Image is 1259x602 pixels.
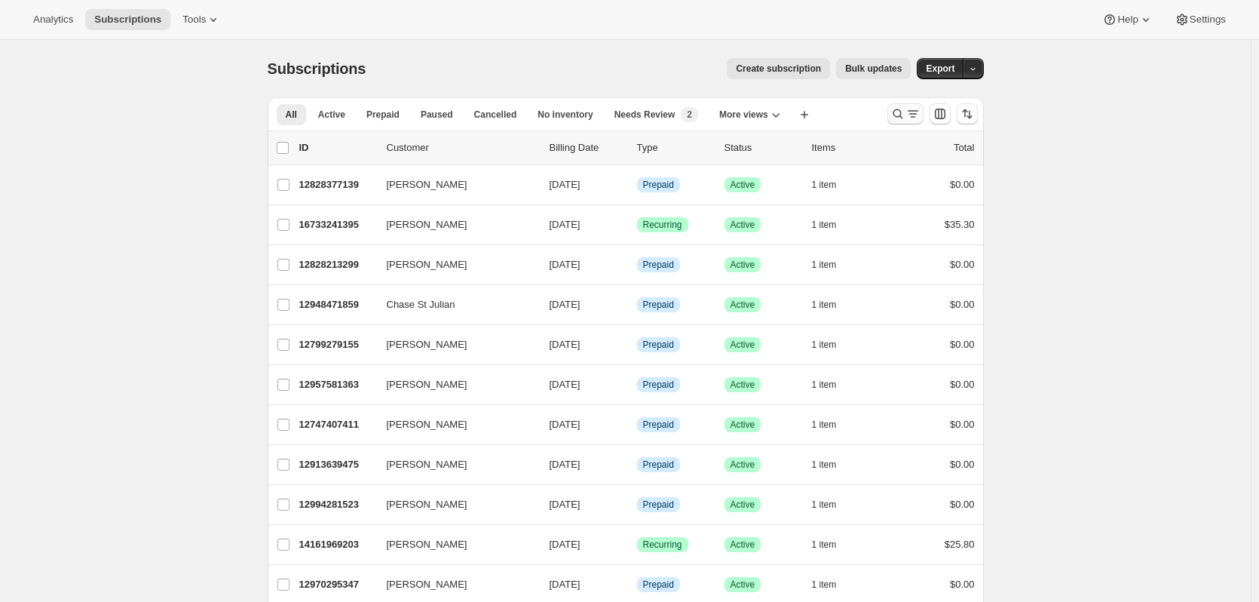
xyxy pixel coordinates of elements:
span: All [286,109,297,121]
p: 12948471859 [299,297,375,312]
button: [PERSON_NAME] [378,493,528,517]
button: [PERSON_NAME] [378,333,528,357]
span: 1 item [812,339,837,351]
span: Prepaid [643,459,674,471]
span: Active [731,499,755,511]
div: 12957581363[PERSON_NAME][DATE]InfoPrepaidSuccessActive1 item$0.00 [299,374,975,395]
button: Tools [173,9,230,30]
span: $0.00 [950,419,975,430]
span: $0.00 [950,259,975,270]
span: Prepaid [643,299,674,311]
span: [PERSON_NAME] [387,457,467,472]
span: 1 item [812,419,837,431]
span: [PERSON_NAME] [387,377,467,392]
span: $0.00 [950,339,975,350]
span: [PERSON_NAME] [387,257,467,272]
span: [DATE] [550,339,580,350]
button: Subscriptions [85,9,170,30]
span: Export [926,63,954,75]
span: Active [731,379,755,391]
button: 1 item [812,294,853,315]
span: Active [731,219,755,231]
p: 12957581363 [299,377,375,392]
span: Paused [421,109,453,121]
button: Customize table column order and visibility [930,103,951,124]
p: 12913639475 [299,457,375,472]
span: [PERSON_NAME] [387,577,467,592]
div: IDCustomerBilling DateTypeStatusItemsTotal [299,140,975,155]
span: $0.00 [950,179,975,190]
span: 1 item [812,499,837,511]
p: 12747407411 [299,417,375,432]
span: Active [731,299,755,311]
span: Prepaid [643,339,674,351]
button: [PERSON_NAME] [378,573,528,597]
div: 12799279155[PERSON_NAME][DATE]InfoPrepaidSuccessActive1 item$0.00 [299,334,975,355]
span: 1 item [812,379,837,391]
button: [PERSON_NAME] [378,413,528,437]
span: [PERSON_NAME] [387,337,467,352]
span: Active [731,539,755,551]
button: 1 item [812,574,853,595]
span: 1 item [812,579,837,591]
p: Status [724,140,800,155]
span: 1 item [812,459,837,471]
span: Recurring [643,219,682,231]
div: 12994281523[PERSON_NAME][DATE]InfoPrepaidSuccessActive1 item$0.00 [299,494,975,515]
div: Items [812,140,887,155]
button: More views [710,104,789,125]
button: Bulk updates [836,58,911,79]
p: 12828377139 [299,177,375,192]
span: [DATE] [550,299,580,310]
div: 12747407411[PERSON_NAME][DATE]InfoPrepaidSuccessActive1 item$0.00 [299,414,975,435]
div: 12948471859Chase St Julian[DATE]InfoPrepaidSuccessActive1 item$0.00 [299,294,975,315]
span: $0.00 [950,299,975,310]
span: $0.00 [950,579,975,590]
span: Prepaid [643,379,674,391]
span: Create subscription [736,63,821,75]
button: 1 item [812,374,853,395]
p: ID [299,140,375,155]
span: Active [731,419,755,431]
span: 1 item [812,299,837,311]
button: 1 item [812,494,853,515]
span: Needs Review [614,109,675,121]
span: 1 item [812,539,837,551]
div: 12970295347[PERSON_NAME][DATE]InfoPrepaidSuccessActive1 item$0.00 [299,574,975,595]
span: [DATE] [550,579,580,590]
span: [PERSON_NAME] [387,417,467,432]
span: [DATE] [550,179,580,190]
span: [DATE] [550,459,580,470]
span: Cancelled [474,109,517,121]
span: [PERSON_NAME] [387,537,467,552]
span: Prepaid [643,419,674,431]
span: 1 item [812,219,837,231]
span: $0.00 [950,379,975,390]
p: 12994281523 [299,497,375,512]
span: 1 item [812,259,837,271]
span: Analytics [33,14,73,26]
span: Active [731,179,755,191]
span: [DATE] [550,259,580,270]
span: Help [1117,14,1138,26]
button: 1 item [812,534,853,555]
span: 2 [687,109,692,121]
p: Total [954,140,974,155]
span: Prepaid [643,579,674,591]
span: [DATE] [550,379,580,390]
p: 16733241395 [299,217,375,232]
span: Active [731,339,755,351]
div: Type [637,140,712,155]
button: [PERSON_NAME] [378,173,528,197]
button: 1 item [812,214,853,235]
button: Analytics [24,9,82,30]
span: [DATE] [550,499,580,510]
span: [DATE] [550,539,580,550]
span: $25.80 [945,539,975,550]
span: [PERSON_NAME] [387,177,467,192]
p: 14161969203 [299,537,375,552]
div: 12828213299[PERSON_NAME][DATE]InfoPrepaidSuccessActive1 item$0.00 [299,254,975,275]
button: Export [917,58,963,79]
button: [PERSON_NAME] [378,253,528,277]
span: Prepaid [643,179,674,191]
